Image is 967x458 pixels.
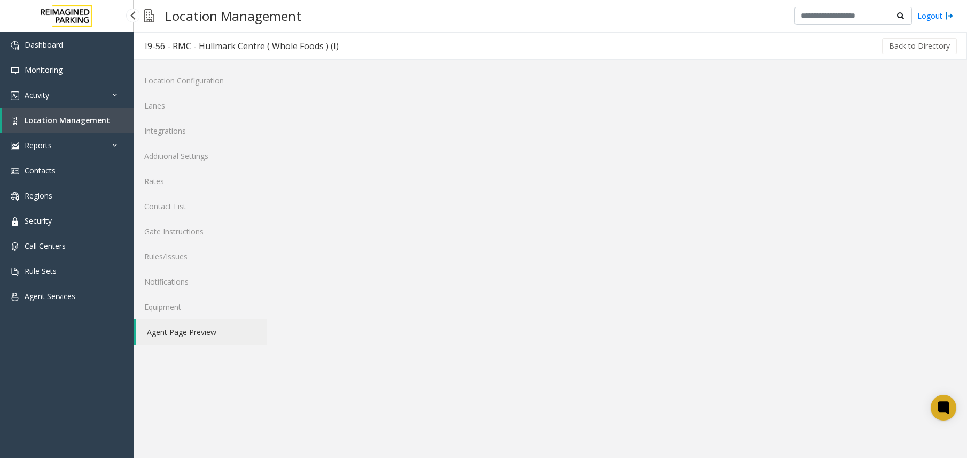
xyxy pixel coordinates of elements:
[11,117,19,125] img: 'icon'
[11,91,19,100] img: 'icon'
[134,244,267,269] a: Rules/Issues
[25,241,66,251] span: Call Centers
[134,269,267,294] a: Notifications
[25,266,57,276] span: Rule Sets
[11,293,19,301] img: 'icon'
[917,10,954,21] a: Logout
[11,217,19,226] img: 'icon'
[134,194,267,219] a: Contact List
[134,219,267,244] a: Gate Instructions
[160,3,307,29] h3: Location Management
[25,165,56,175] span: Contacts
[11,167,19,175] img: 'icon'
[136,319,267,345] a: Agent Page Preview
[2,108,134,133] a: Location Management
[25,65,63,75] span: Monitoring
[134,294,267,319] a: Equipment
[134,118,267,143] a: Integrations
[945,10,954,21] img: logout
[25,140,52,150] span: Reports
[134,143,267,169] a: Additional Settings
[11,66,19,75] img: 'icon'
[11,242,19,251] img: 'icon'
[25,115,110,125] span: Location Management
[134,93,267,118] a: Lanes
[882,38,957,54] button: Back to Directory
[25,190,52,201] span: Regions
[11,142,19,150] img: 'icon'
[11,41,19,50] img: 'icon'
[11,268,19,276] img: 'icon'
[134,169,267,194] a: Rates
[145,39,339,53] div: I9-56 - RMC - Hullmark Centre ( Whole Foods ) (I)
[11,192,19,201] img: 'icon'
[25,291,75,301] span: Agent Services
[134,68,267,93] a: Location Configuration
[144,3,154,29] img: pageIcon
[25,90,49,100] span: Activity
[25,40,63,50] span: Dashboard
[25,216,52,226] span: Security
